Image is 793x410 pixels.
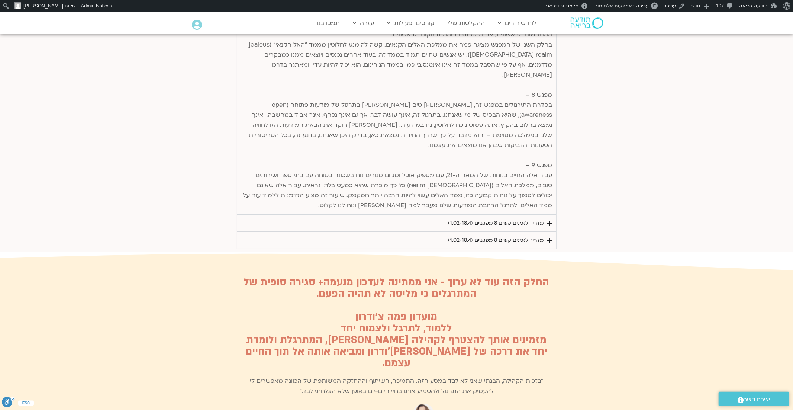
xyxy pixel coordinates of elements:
[448,236,544,245] div: מדריך לזמנים קשים 8 מפגשים (1.02-18.4)
[349,16,378,30] a: עזרה
[448,219,544,228] div: מדריך לזמנים קשים 8 מפגשים (1.02-18.4)
[384,16,439,30] a: קורסים ופעילות
[237,232,557,249] summary: מדריך לזמנים קשים 8 מפגשים (1.02-18.4)
[241,376,553,396] div: "בזכות הקהילה, הבנתי שאני לא לבד במסע הזה. התמיכה, השיתוף וההחזקה המשותפת של הכוונה מאפשרים לי לה...
[494,16,541,30] a: לוח שידורים
[595,3,649,9] span: עריכה באמצעות אלמנטור
[719,392,789,406] a: יצירת קשר
[444,16,489,30] a: ההקלטות שלי
[313,16,344,30] a: תמכו בנו
[571,17,603,29] img: תודעה בריאה
[744,395,771,405] span: יצירת קשר
[237,215,557,232] summary: מדריך לזמנים קשים 8 מפגשים (1.02-18.4)
[23,3,63,9] span: [PERSON_NAME]
[241,276,553,369] h2: החלק הזה עוד לא ערוך - אני ממתינה לעדכון מנעמה+ סגירה סופית של המתרגלים כי מליסה לא תהיה הפעם. מו...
